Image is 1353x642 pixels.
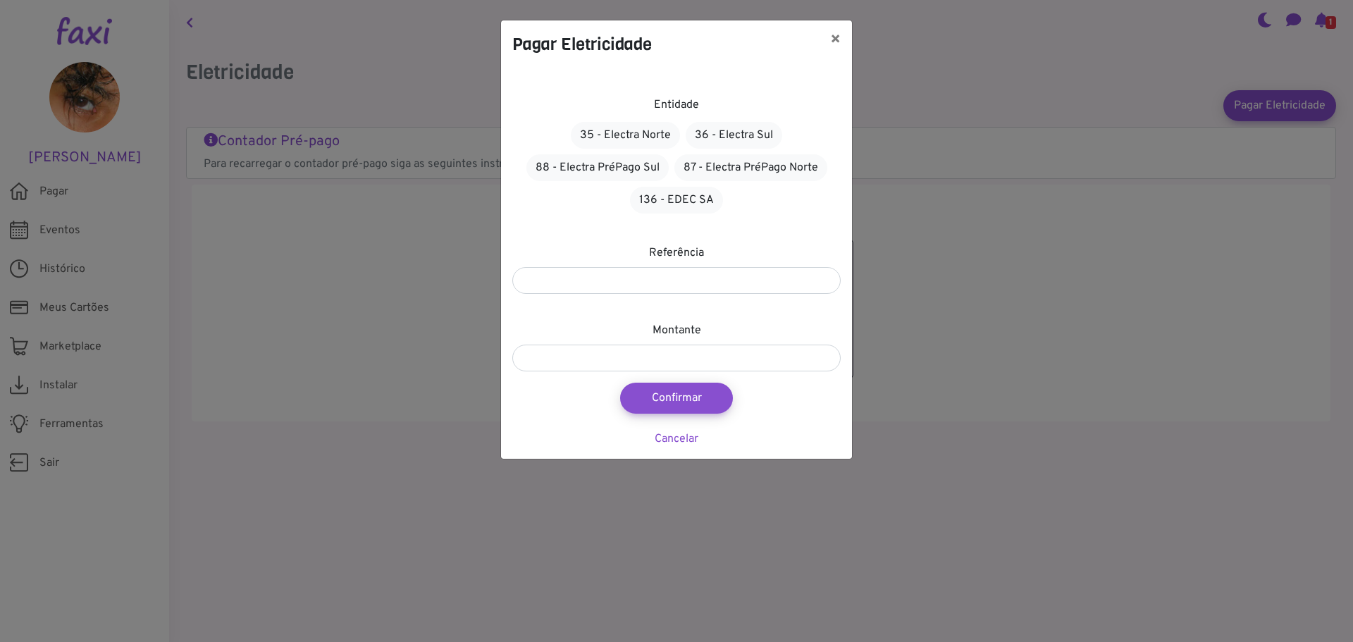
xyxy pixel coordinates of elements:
a: 136 - EDEC SA [630,187,723,214]
label: Entidade [654,97,699,113]
a: 88 - Electra PréPago Sul [526,154,669,181]
a: 87 - Electra PréPago Norte [674,154,827,181]
label: Referência [649,245,704,261]
a: Cancelar [655,432,698,446]
button: Confirmar [620,383,733,414]
a: 36 - Electra Sul [686,122,782,149]
h4: Pagar Eletricidade [512,32,652,57]
a: 35 - Electra Norte [571,122,680,149]
label: Montante [653,322,701,339]
button: × [819,20,852,60]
